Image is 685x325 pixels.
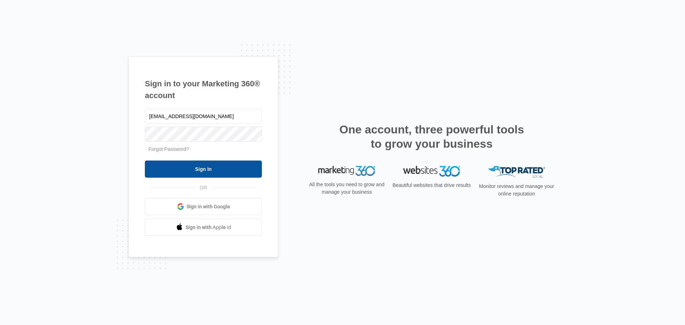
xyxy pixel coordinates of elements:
img: Websites 360 [403,166,460,176]
input: Sign In [145,161,262,178]
img: Top Rated Local [488,166,545,178]
input: Email [145,109,262,124]
a: Sign in with Google [145,198,262,215]
p: Beautiful websites that drive results [392,182,472,189]
h2: One account, three powerful tools to grow your business [337,122,526,151]
span: Sign in with Google [187,203,230,210]
a: Sign in with Apple Id [145,219,262,236]
img: Marketing 360 [318,166,375,176]
p: All the tools you need to grow and manage your business [307,181,387,196]
span: OR [195,184,212,192]
span: Sign in with Apple Id [186,224,231,231]
h1: Sign in to your Marketing 360® account [145,78,262,101]
a: Forgot Password? [148,146,189,152]
p: Monitor reviews and manage your online reputation [477,183,557,198]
